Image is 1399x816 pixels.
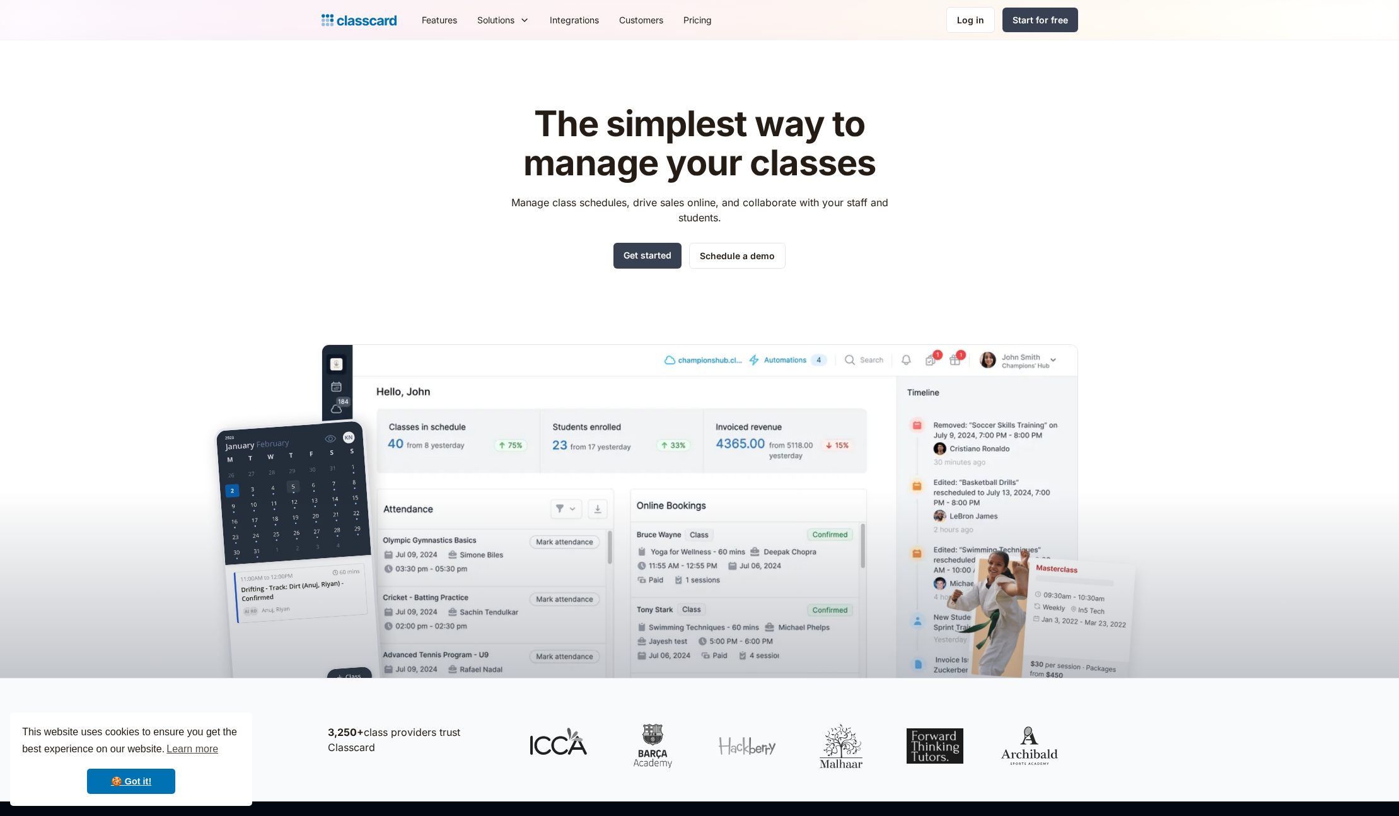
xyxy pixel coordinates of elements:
[673,6,722,34] a: Pricing
[165,740,220,759] a: learn more about cookies
[957,13,984,26] div: Log in
[499,195,900,225] p: Manage class schedules, drive sales online, and collaborate with your staff and students.
[322,11,397,29] a: Logo
[499,105,900,182] h1: The simplest way to manage your classes
[467,6,540,34] div: Solutions
[1013,13,1068,26] div: Start for free
[87,769,175,794] a: dismiss cookie message
[689,243,786,269] a: Schedule a demo
[328,725,504,755] p: class providers trust Classcard
[22,725,240,759] span: This website uses cookies to ensure you get the best experience on our website.
[412,6,467,34] a: Features
[540,6,609,34] a: Integrations
[946,7,995,33] a: Log in
[609,6,673,34] a: Customers
[10,713,252,806] div: cookieconsent
[1002,8,1078,32] a: Start for free
[477,13,514,26] div: Solutions
[328,726,364,738] strong: 3,250+
[613,243,682,269] a: Get started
